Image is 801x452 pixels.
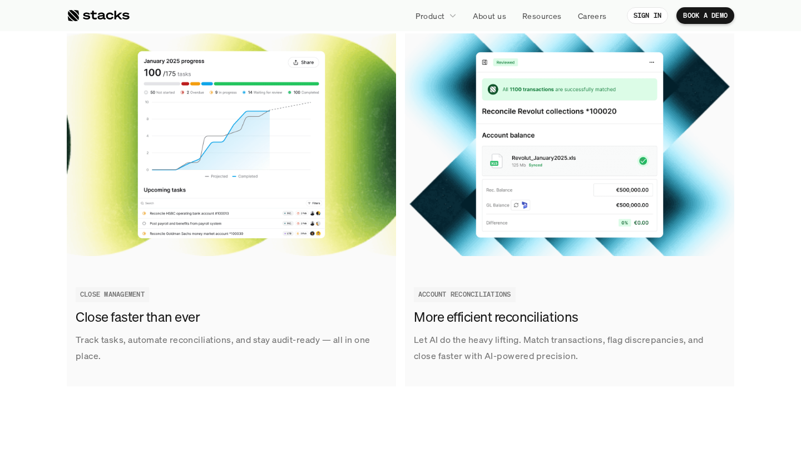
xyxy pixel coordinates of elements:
p: BOOK A DEMO [683,12,728,19]
p: Product [416,10,445,22]
h3: More efficient reconciliations [414,308,720,327]
h2: CLOSE MANAGEMENT [80,291,145,298]
a: Track tasks, automate reconciliations, and stay audit-ready — all in one place.Close faster than ... [67,33,396,386]
a: Resources [516,6,568,26]
a: Careers [571,6,614,26]
a: SIGN IN [627,7,669,24]
p: SIGN IN [634,12,662,19]
a: About us [466,6,513,26]
h2: ACCOUNT RECONCILIATIONS [418,291,511,298]
p: About us [473,10,506,22]
p: Track tasks, automate reconciliations, and stay audit-ready — all in one place. [76,332,387,364]
p: Let AI do the heavy lifting. Match transactions, flag discrepancies, and close faster with AI-pow... [414,332,725,364]
a: Privacy Policy [131,258,180,266]
p: Careers [578,10,607,22]
a: BOOK A DEMO [676,7,734,24]
h3: Close faster than ever [76,308,382,327]
a: Let AI do the heavy lifting. Match transactions, flag discrepancies, and close faster with AI-pow... [405,33,734,386]
p: Resources [522,10,562,22]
